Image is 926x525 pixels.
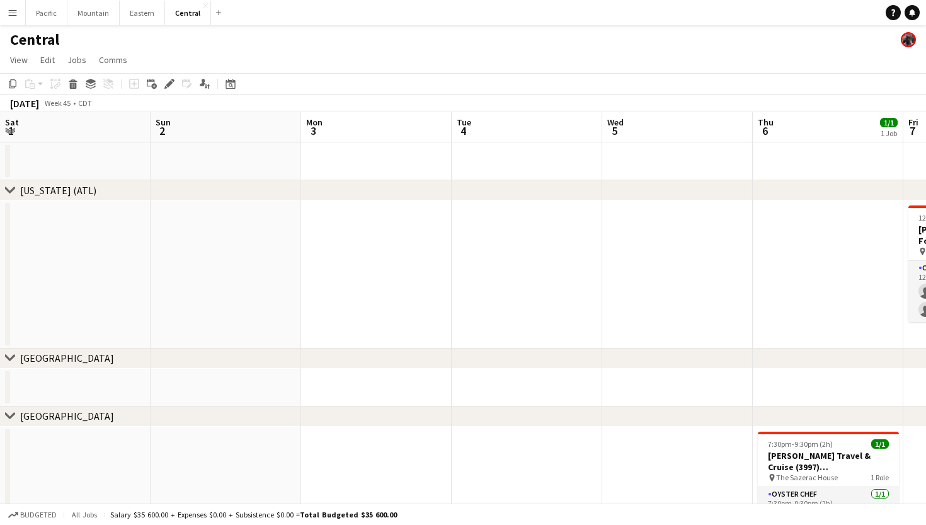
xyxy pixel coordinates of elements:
[455,124,471,138] span: 4
[300,510,397,519] span: Total Budgeted $35 600.00
[3,124,19,138] span: 1
[20,410,114,422] div: [GEOGRAPHIC_DATA]
[871,473,889,482] span: 1 Role
[457,117,471,128] span: Tue
[605,124,624,138] span: 5
[10,30,59,49] h1: Central
[776,473,838,482] span: The Sazerac House
[154,124,171,138] span: 2
[607,117,624,128] span: Wed
[880,118,898,127] span: 1/1
[881,129,897,138] div: 1 Job
[94,52,132,68] a: Comms
[10,97,39,110] div: [DATE]
[908,117,918,128] span: Fri
[110,510,397,519] div: Salary $35 600.00 + Expenses $0.00 + Subsistence $0.00 =
[6,508,59,522] button: Budgeted
[758,450,899,473] h3: [PERSON_NAME] Travel & Cruise (3997) [[PERSON_NAME]]
[62,52,91,68] a: Jobs
[99,54,127,66] span: Comms
[67,54,86,66] span: Jobs
[758,117,774,128] span: Thu
[165,1,211,25] button: Central
[40,54,55,66] span: Edit
[901,32,916,47] app-user-avatar: Jeremiah Bell
[156,117,171,128] span: Sun
[871,439,889,449] span: 1/1
[69,510,100,519] span: All jobs
[42,98,73,108] span: Week 45
[906,124,918,138] span: 7
[756,124,774,138] span: 6
[120,1,165,25] button: Eastern
[26,1,67,25] button: Pacific
[5,52,33,68] a: View
[5,117,19,128] span: Sat
[20,511,57,519] span: Budgeted
[35,52,60,68] a: Edit
[78,98,92,108] div: CDT
[20,352,114,364] div: [GEOGRAPHIC_DATA]
[10,54,28,66] span: View
[20,184,96,197] div: [US_STATE] (ATL)
[67,1,120,25] button: Mountain
[304,124,323,138] span: 3
[768,439,833,449] span: 7:30pm-9:30pm (2h)
[306,117,323,128] span: Mon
